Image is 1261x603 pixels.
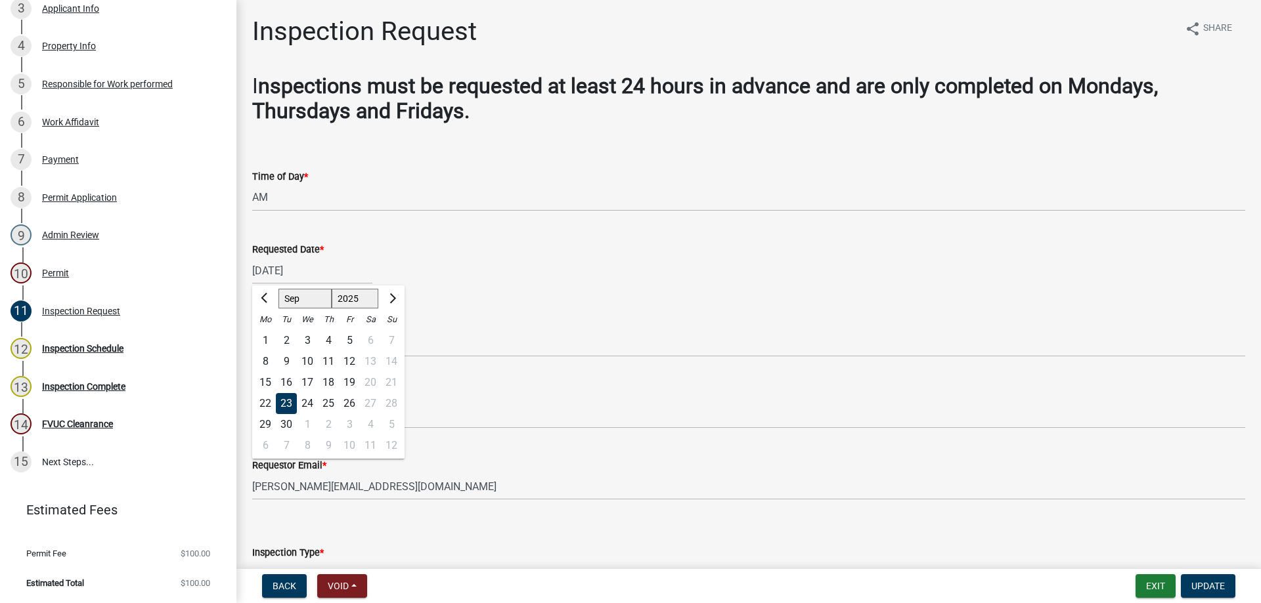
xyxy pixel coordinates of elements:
[1174,16,1243,41] button: shareShare
[318,330,339,351] div: Thursday, September 4, 2025
[255,330,276,351] div: Monday, September 1, 2025
[318,435,339,456] div: Thursday, October 9, 2025
[11,112,32,133] div: 6
[318,435,339,456] div: 9
[252,257,372,284] input: mm/dd/yyyy
[42,41,96,51] div: Property Info
[318,393,339,414] div: Thursday, September 25, 2025
[252,73,1158,123] strong: nspections must be requested at least 24 hours in advance and are only completed on Mondays, Thur...
[1191,581,1225,591] span: Update
[276,372,297,393] div: Tuesday, September 16, 2025
[252,461,326,470] label: Requestor Email
[339,372,360,393] div: 19
[1185,21,1201,37] i: share
[255,351,276,372] div: Monday, September 8, 2025
[297,435,318,456] div: Wednesday, October 8, 2025
[255,435,276,456] div: Monday, October 6, 2025
[255,393,276,414] div: Monday, September 22, 2025
[42,419,113,428] div: FVUC Cleanrance
[11,262,32,283] div: 10
[42,193,117,202] div: Permit Application
[276,309,297,330] div: Tu
[255,372,276,393] div: Monday, September 15, 2025
[276,330,297,351] div: Tuesday, September 2, 2025
[11,35,32,56] div: 4
[297,351,318,372] div: 10
[252,173,308,182] label: Time of Day
[276,414,297,435] div: 30
[360,309,381,330] div: Sa
[381,309,402,330] div: Su
[297,351,318,372] div: Wednesday, September 10, 2025
[252,73,1245,124] h2: I
[276,393,297,414] div: 23
[339,351,360,372] div: Friday, September 12, 2025
[273,581,296,591] span: Back
[42,230,99,239] div: Admin Review
[1181,574,1235,598] button: Update
[276,330,297,351] div: 2
[297,372,318,393] div: Wednesday, September 17, 2025
[255,351,276,372] div: 8
[339,330,360,351] div: 5
[11,301,32,322] div: 11
[318,309,339,330] div: Th
[42,79,173,89] div: Responsible for Work performed
[11,497,215,523] a: Estimated Fees
[339,435,360,456] div: 10
[384,288,399,309] button: Next month
[297,414,318,435] div: Wednesday, October 1, 2025
[11,376,32,397] div: 13
[297,372,318,393] div: 17
[42,4,99,13] div: Applicant Info
[278,289,332,308] select: Select month
[276,393,297,414] div: Tuesday, September 23, 2025
[11,187,32,208] div: 8
[318,414,339,435] div: 2
[11,338,32,359] div: 12
[252,549,324,558] label: Inspection Type
[339,351,360,372] div: 12
[11,413,32,434] div: 14
[1136,574,1176,598] button: Exit
[26,579,84,587] span: Estimated Total
[339,435,360,456] div: Friday, October 10, 2025
[339,372,360,393] div: Friday, September 19, 2025
[318,414,339,435] div: Thursday, October 2, 2025
[297,393,318,414] div: Wednesday, September 24, 2025
[255,393,276,414] div: 22
[318,372,339,393] div: Thursday, September 18, 2025
[181,549,210,558] span: $100.00
[276,372,297,393] div: 16
[42,117,99,127] div: Work Affidavit
[317,574,367,598] button: Void
[252,245,324,255] label: Requested Date
[257,288,273,309] button: Previous month
[181,579,210,587] span: $100.00
[339,393,360,414] div: Friday, September 26, 2025
[297,330,318,351] div: Wednesday, September 3, 2025
[11,451,32,472] div: 15
[1203,21,1232,37] span: Share
[276,414,297,435] div: Tuesday, September 30, 2025
[318,393,339,414] div: 25
[252,16,477,47] h1: Inspection Request
[318,330,339,351] div: 4
[328,581,349,591] span: Void
[42,306,120,316] div: Inspection Request
[255,414,276,435] div: Monday, September 29, 2025
[339,309,360,330] div: Fr
[339,330,360,351] div: Friday, September 5, 2025
[276,351,297,372] div: Tuesday, September 9, 2025
[332,289,379,308] select: Select year
[42,344,123,353] div: Inspection Schedule
[262,574,307,598] button: Back
[318,351,339,372] div: Thursday, September 11, 2025
[42,268,69,278] div: Permit
[42,155,79,164] div: Payment
[339,414,360,435] div: 3
[276,351,297,372] div: 9
[318,351,339,372] div: 11
[11,73,32,94] div: 5
[339,393,360,414] div: 26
